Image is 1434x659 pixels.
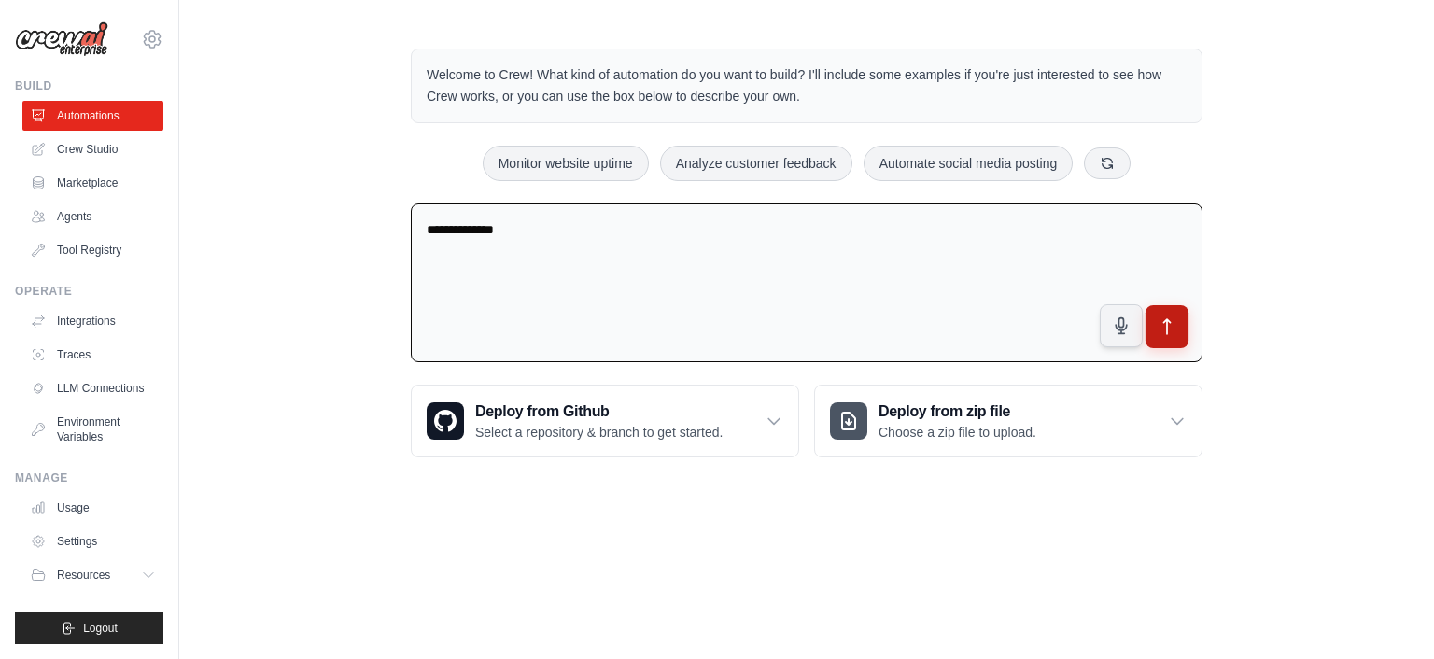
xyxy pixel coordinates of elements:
a: Integrations [22,306,163,336]
img: Logo [15,21,108,57]
h3: Deploy from Github [475,400,723,423]
a: LLM Connections [22,373,163,403]
div: Build [15,78,163,93]
a: Agents [22,202,163,231]
p: Choose a zip file to upload. [879,423,1036,442]
button: Monitor website uptime [483,146,649,181]
button: Logout [15,612,163,644]
a: Automations [22,101,163,131]
a: Environment Variables [22,407,163,452]
p: Select a repository & branch to get started. [475,423,723,442]
a: Usage [22,493,163,523]
a: Settings [22,526,163,556]
a: Marketplace [22,168,163,198]
div: Operate [15,284,163,299]
h3: Deploy from zip file [879,400,1036,423]
iframe: Chat Widget [1341,569,1434,659]
button: Analyze customer feedback [660,146,852,181]
span: Resources [57,568,110,582]
a: Tool Registry [22,235,163,265]
span: Logout [83,621,118,636]
button: Resources [22,560,163,590]
div: Manage [15,470,163,485]
a: Traces [22,340,163,370]
a: Crew Studio [22,134,163,164]
p: Welcome to Crew! What kind of automation do you want to build? I'll include some examples if you'... [427,64,1187,107]
button: Automate social media posting [864,146,1074,181]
